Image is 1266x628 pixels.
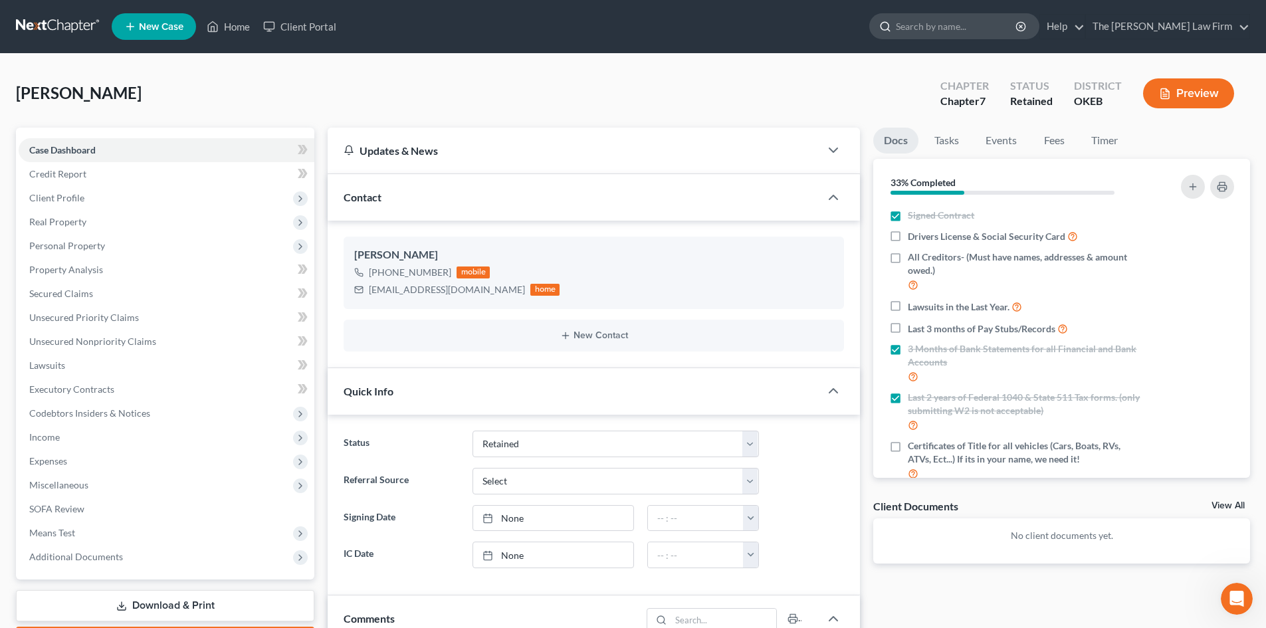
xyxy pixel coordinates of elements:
span: Quick Info [344,385,393,397]
a: Case Dashboard [19,138,314,162]
label: Status [337,431,465,457]
img: Profile image for Lindsey [15,243,42,270]
a: None [473,506,633,531]
div: [PERSON_NAME] [47,109,124,123]
div: [PERSON_NAME] [354,247,833,263]
button: Preview [1143,78,1234,108]
span: SOFA Review [29,503,84,514]
div: District [1074,78,1122,94]
span: Secured Claims [29,288,93,299]
div: Client Documents [873,499,958,513]
a: None [473,542,633,568]
span: Comments [344,612,395,625]
input: -- : -- [648,506,744,531]
div: Retained [1010,94,1053,109]
span: Miscellaneous [29,479,88,490]
span: Unsecured Nonpriority Claims [29,336,156,347]
div: Chapter [940,94,989,109]
span: Codebtors Insiders & Notices [29,407,150,419]
div: Status [1010,78,1053,94]
span: Lawsuits in the Last Year. [908,300,1009,314]
div: mobile [457,266,490,278]
span: 3 Months of Bank Statements for all Financial and Bank Accounts [908,342,1144,369]
span: Certificates of Title for all vehicles (Cars, Boats, RVs, ATVs, Ect...) If its in your name, we n... [908,439,1144,466]
span: Signed Contract [908,209,974,222]
span: Real Property [29,216,86,227]
span: Last 3 months of Pay Stubs/Records [908,322,1055,336]
span: Drivers License & Social Security Card [908,230,1065,243]
a: Executory Contracts [19,377,314,401]
a: Events [975,128,1027,154]
span: Executory Contracts [29,383,114,395]
a: Property Analysis [19,258,314,282]
input: -- : -- [648,542,744,568]
span: Additional Documents [29,551,123,562]
button: Messages [88,415,177,468]
button: Send us a message [61,374,205,401]
div: [PERSON_NAME] [47,158,124,172]
img: Profile image for Kelly [15,194,42,221]
img: Profile image for Emma [15,145,42,171]
div: • [DATE] [127,158,164,172]
a: Fees [1033,128,1075,154]
a: Credit Report [19,162,314,186]
div: [PERSON_NAME] [47,257,124,270]
a: Help [1040,15,1085,39]
div: • [DATE] [127,109,164,123]
span: Means Test [29,527,75,538]
span: Expenses [29,455,67,467]
span: Need help figuring out the best way to enter your client's income? Here's a quick article to show... [47,96,960,107]
span: Unsecured Priority Claims [29,312,139,323]
div: [PERSON_NAME] [47,60,124,74]
span: Case Dashboard [29,144,96,156]
div: Updates & News [344,144,804,157]
div: Close [233,5,257,29]
div: • 1h ago [127,60,165,74]
span: All Creditors- (Must have names, addresses & amount owed.) [908,251,1144,277]
a: Timer [1081,128,1128,154]
button: Help [177,415,266,468]
span: Credit Report [29,168,86,179]
a: Unsecured Priority Claims [19,306,314,330]
div: • [DATE] [127,257,164,270]
p: No client documents yet. [884,529,1239,542]
div: Chapter [940,78,989,94]
img: Profile image for Kelly [15,96,42,122]
img: Profile image for Emma [15,47,42,73]
span: Income [29,431,60,443]
span: Property Analysis [29,264,103,275]
span: Client Profile [29,192,84,203]
a: SOFA Review [19,497,314,521]
input: Search by name... [896,14,1017,39]
a: Home [200,15,257,39]
a: Client Portal [257,15,343,39]
div: OKEB [1074,94,1122,109]
span: 7 [980,94,986,107]
span: Contact [344,191,381,203]
strong: 33% Completed [891,177,956,188]
a: The [PERSON_NAME] Law Firm [1086,15,1249,39]
span: Last 2 years of Federal 1040 & State 511 Tax forms. (only submitting W2 is not acceptable) [908,391,1144,417]
a: Download & Print [16,590,314,621]
a: Secured Claims [19,282,314,306]
a: Unsecured Nonpriority Claims [19,330,314,354]
span: Home [31,448,58,457]
label: Referral Source [337,468,465,494]
span: New Case [139,22,183,32]
span: Messages [107,448,158,457]
button: New Contact [354,330,833,341]
div: • [DATE] [127,207,164,221]
label: IC Date [337,542,465,568]
a: Lawsuits [19,354,314,377]
span: Lawsuits [29,360,65,371]
div: [PHONE_NUMBER] [369,266,451,279]
div: [PERSON_NAME] [47,207,124,221]
span: Help [211,448,232,457]
span: Personal Property [29,240,105,251]
a: Tasks [924,128,970,154]
a: View All [1212,501,1245,510]
iframe: Intercom live chat [1221,583,1253,615]
div: [EMAIL_ADDRESS][DOMAIN_NAME] [369,283,525,296]
h1: Messages [98,6,170,29]
label: Signing Date [337,505,465,532]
